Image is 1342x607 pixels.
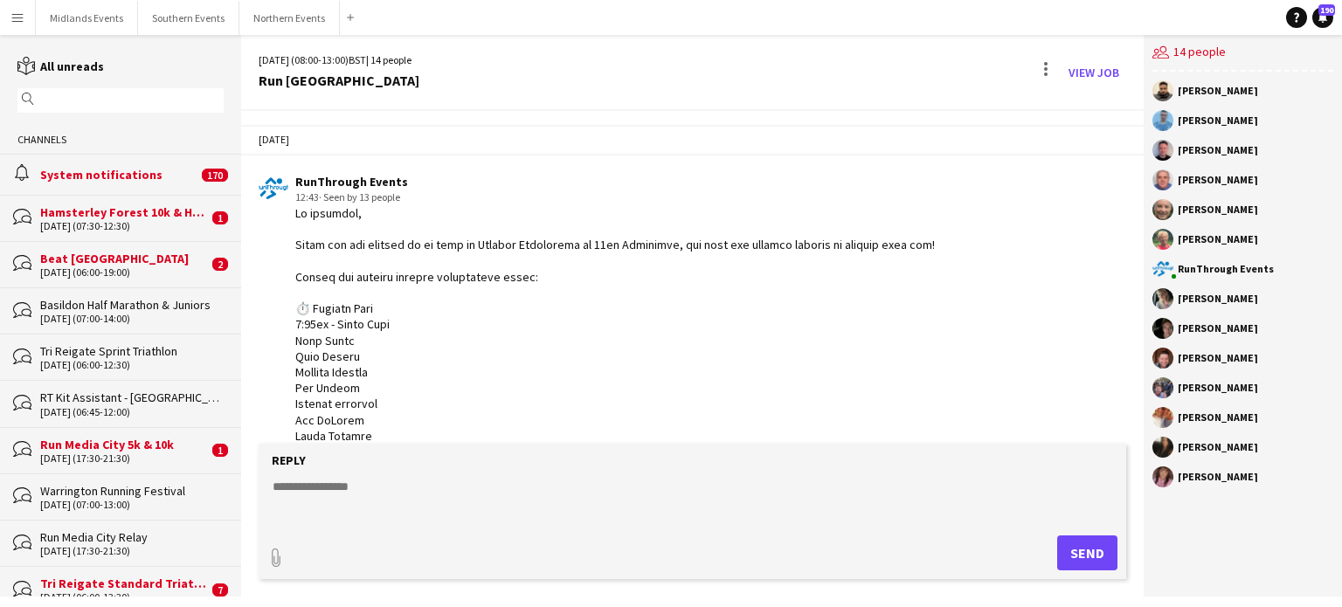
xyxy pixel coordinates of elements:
div: Run Media City Relay [40,529,224,545]
span: 190 [1318,4,1335,16]
div: [PERSON_NAME] [1178,442,1258,452]
div: RunThrough Events [1178,264,1274,274]
label: Reply [272,452,306,468]
div: [DATE] (06:45-12:00) [40,406,224,418]
div: Run Media City 5k & 10k [40,437,208,452]
div: [DATE] (06:00-13:30) [40,591,208,604]
div: [PERSON_NAME] [1178,323,1258,334]
div: [PERSON_NAME] [1178,115,1258,126]
div: [DATE] (06:00-12:30) [40,359,224,371]
div: 14 people [1152,35,1333,72]
div: RunThrough Events [295,174,980,190]
div: [PERSON_NAME] [1178,472,1258,482]
div: [DATE] (07:30-12:30) [40,220,208,232]
div: Basildon Half Marathon & Juniors [40,297,224,313]
button: Send [1057,535,1117,570]
div: Warrington Running Festival [40,483,224,499]
div: [DATE] (17:30-21:30) [40,452,208,465]
div: RT Kit Assistant - [GEOGRAPHIC_DATA] 10k [40,390,224,405]
span: · Seen by 13 people [319,190,400,203]
div: [PERSON_NAME] [1178,353,1258,363]
div: [DATE] (08:00-13:00) | 14 people [259,52,419,68]
div: Run [GEOGRAPHIC_DATA] [259,72,419,88]
a: 190 [1312,7,1333,28]
a: View Job [1062,59,1126,86]
div: Tri Reigate Sprint Triathlon [40,343,224,359]
div: [DATE] (06:00-19:00) [40,266,208,279]
span: 1 [212,211,228,224]
div: Beat [GEOGRAPHIC_DATA] [40,251,208,266]
span: BST [349,53,366,66]
span: 1 [212,444,228,457]
span: 2 [212,258,228,271]
div: 12:43 [295,190,980,205]
button: Midlands Events [36,1,138,35]
div: [PERSON_NAME] [1178,175,1258,185]
button: Southern Events [138,1,239,35]
div: Tri Reigate Standard Triathlon [40,576,208,591]
div: [PERSON_NAME] [1178,293,1258,304]
div: [DATE] (07:00-13:00) [40,499,224,511]
div: [PERSON_NAME] [1178,412,1258,423]
div: [PERSON_NAME] [1178,145,1258,155]
div: Hamsterley Forest 10k & Half Marathon [40,204,208,220]
div: [PERSON_NAME] [1178,234,1258,245]
div: [PERSON_NAME] [1178,86,1258,96]
button: Northern Events [239,1,340,35]
div: [DATE] [241,125,1144,155]
div: [PERSON_NAME] [1178,204,1258,215]
a: All unreads [17,59,104,74]
div: [PERSON_NAME] [1178,383,1258,393]
div: [DATE] (17:30-21:30) [40,545,224,557]
span: 170 [202,169,228,182]
div: System notifications [40,167,197,183]
span: 7 [212,583,228,597]
div: [DATE] (07:00-14:00) [40,313,224,325]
